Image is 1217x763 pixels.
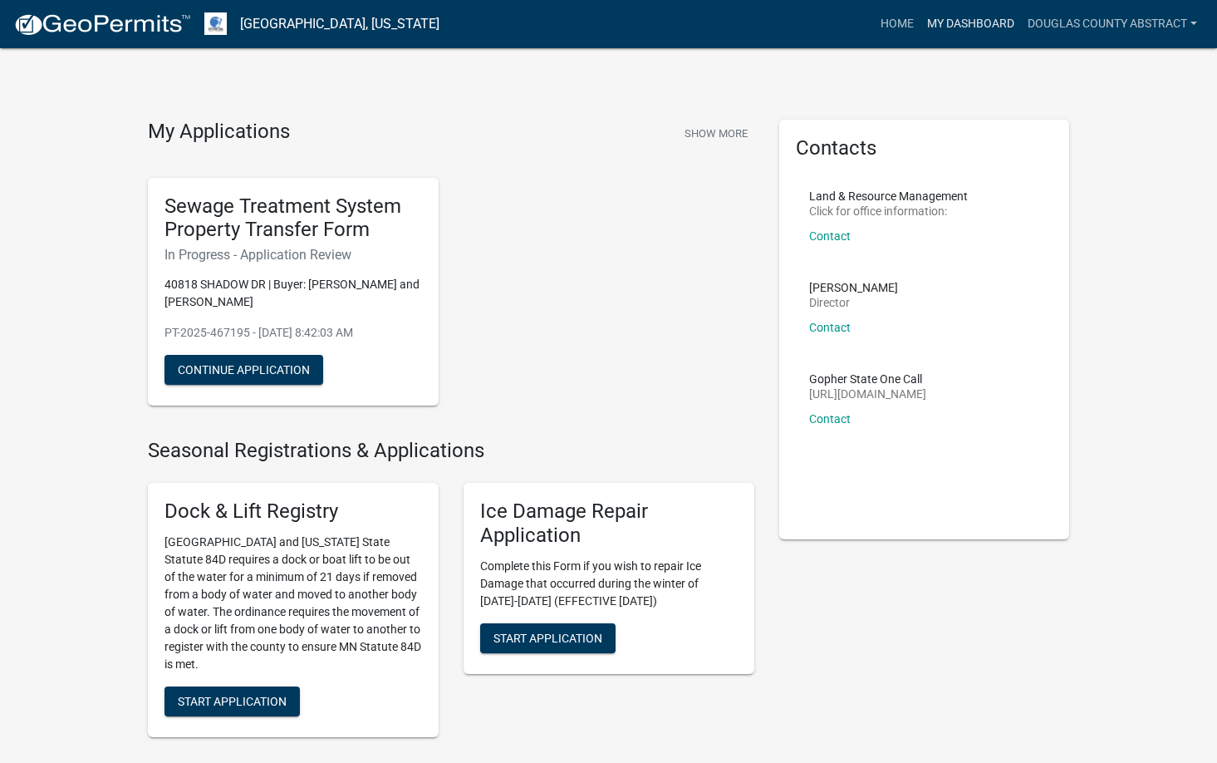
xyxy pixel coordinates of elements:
[809,229,851,243] a: Contact
[164,500,422,524] h5: Dock & Lift Registry
[164,324,422,342] p: PT-2025-467195 - [DATE] 8:42:03 AM
[164,355,323,385] button: Continue Application
[493,631,602,644] span: Start Application
[164,247,422,263] h6: In Progress - Application Review
[164,534,422,673] p: [GEOGRAPHIC_DATA] and [US_STATE] State Statute 84D requires a dock or boat lift to be out of the ...
[164,194,422,243] h5: Sewage Treatment System Property Transfer Form
[480,623,616,653] button: Start Application
[148,439,754,463] h4: Seasonal Registrations & Applications
[164,687,300,716] button: Start Application
[164,276,422,311] p: 40818 SHADOW DR | Buyer: [PERSON_NAME] and [PERSON_NAME]
[178,694,287,707] span: Start Application
[809,388,926,400] p: [URL][DOMAIN_NAME]
[240,10,439,38] a: [GEOGRAPHIC_DATA], [US_STATE]
[1021,8,1204,40] a: Douglas County Abstract
[874,8,920,40] a: Home
[920,8,1021,40] a: My Dashboard
[678,120,754,147] button: Show More
[809,282,898,293] p: [PERSON_NAME]
[148,120,290,145] h4: My Applications
[480,500,738,548] h5: Ice Damage Repair Application
[204,12,227,35] img: Otter Tail County, Minnesota
[809,321,851,334] a: Contact
[809,373,926,385] p: Gopher State One Call
[796,136,1053,160] h5: Contacts
[809,205,968,217] p: Click for office information:
[809,412,851,426] a: Contact
[480,558,738,610] p: Complete this Form if you wish to repair Ice Damage that occurred during the winter of [DATE]-[DA...
[809,297,898,308] p: Director
[809,190,968,202] p: Land & Resource Management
